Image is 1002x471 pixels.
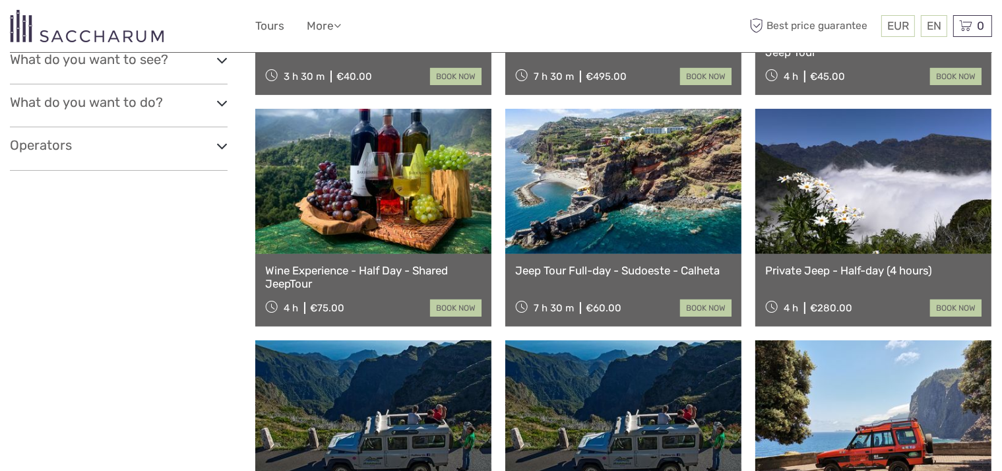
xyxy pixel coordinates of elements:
div: €60.00 [586,302,621,314]
a: book now [930,299,982,317]
span: 3 h 30 m [284,71,325,82]
span: 4 h [284,302,298,314]
span: Best price guarantee [747,15,878,37]
a: Jeep Tour Full-day - Sudoeste - Calheta [515,264,732,277]
div: €280.00 [810,302,852,314]
a: Wine Experience - Half Day - Shared JeepTour [265,264,482,291]
img: 3281-7c2c6769-d4eb-44b0-bed6-48b5ed3f104e_logo_small.png [10,10,164,42]
div: EN [921,15,947,37]
a: book now [430,299,482,317]
h3: Operators [10,137,228,153]
span: EUR [887,19,909,32]
a: book now [930,68,982,85]
a: book now [680,68,732,85]
a: book now [430,68,482,85]
div: €495.00 [586,71,627,82]
span: 4 h [784,71,798,82]
a: Tours [255,16,284,36]
a: Private Jeep - Half-day (4 hours) [765,264,982,277]
div: €40.00 [336,71,372,82]
h3: What do you want to see? [10,51,228,67]
span: 7 h 30 m [534,71,574,82]
div: €75.00 [310,302,344,314]
div: €45.00 [810,71,845,82]
span: 7 h 30 m [534,302,574,314]
span: 4 h [784,302,798,314]
a: book now [680,299,732,317]
h3: What do you want to do? [10,94,228,110]
span: 0 [975,19,986,32]
a: More [307,16,341,36]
